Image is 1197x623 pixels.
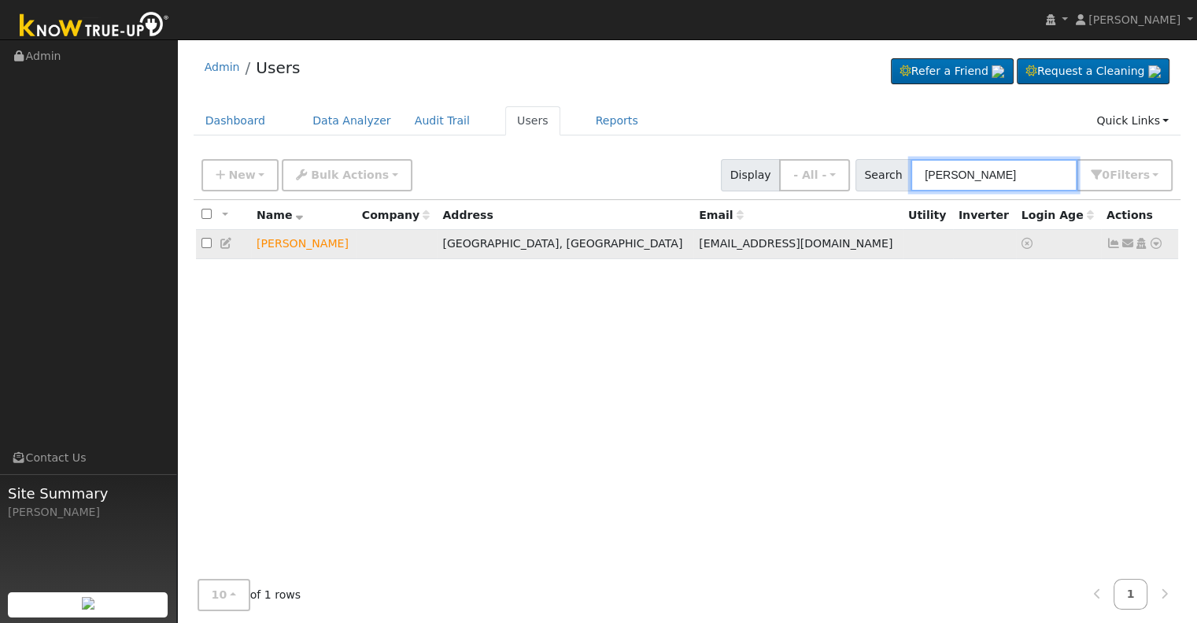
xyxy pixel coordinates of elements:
a: Quick Links [1084,106,1180,135]
button: 0Filters [1077,159,1173,191]
img: retrieve [1148,65,1161,78]
span: Name [257,209,303,221]
a: Not connected [1106,237,1121,250]
div: Utility [908,207,948,224]
button: 10 [198,579,250,611]
a: Refer a Friend [891,58,1014,85]
span: of 1 rows [198,579,301,611]
img: retrieve [992,65,1004,78]
span: Days since last login [1022,209,1094,221]
a: Login As [1134,237,1148,250]
span: s [1143,169,1149,181]
a: Other actions [1149,235,1163,252]
a: Admin [205,61,240,73]
span: 10 [212,588,227,601]
a: hunterdouglas.odyssey@yahoo.com [1121,235,1135,252]
span: Filter [1110,169,1150,181]
a: Data Analyzer [301,106,403,135]
a: Users [505,106,560,135]
span: Email [699,209,743,221]
div: [PERSON_NAME] [8,504,168,521]
button: Bulk Actions [282,159,412,191]
a: Request a Cleaning [1017,58,1169,85]
span: Site Summary [8,483,168,504]
td: [GEOGRAPHIC_DATA], [GEOGRAPHIC_DATA] [437,230,693,259]
img: Know True-Up [12,9,177,44]
div: Address [442,207,688,224]
span: Search [855,159,911,191]
div: Actions [1106,207,1173,224]
span: Company name [362,209,430,221]
a: No login access [1022,237,1036,250]
a: Audit Trail [403,106,482,135]
button: New [201,159,279,191]
div: Inverter [959,207,1010,224]
span: [EMAIL_ADDRESS][DOMAIN_NAME] [699,237,892,250]
a: 1 [1114,579,1148,610]
button: - All - [779,159,850,191]
span: Bulk Actions [311,169,389,181]
span: [PERSON_NAME] [1088,13,1180,26]
input: Search [911,159,1077,191]
span: New [228,169,255,181]
a: Dashboard [194,106,278,135]
a: Reports [584,106,650,135]
a: Users [256,58,300,77]
a: Edit User [220,237,234,250]
img: retrieve [82,597,94,610]
td: Lead [251,230,357,259]
span: Display [721,159,780,191]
